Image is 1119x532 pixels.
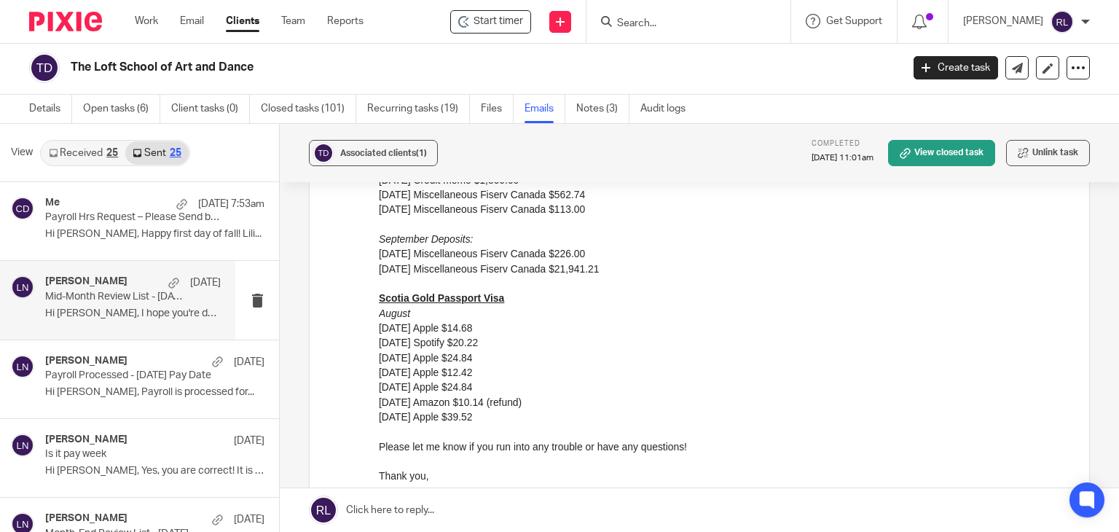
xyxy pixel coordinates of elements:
[234,355,264,369] p: [DATE]
[29,95,72,123] a: Details
[11,434,34,457] img: svg%3E
[45,275,127,288] h4: [PERSON_NAME]
[261,95,356,123] a: Closed tasks (101)
[198,197,264,211] p: [DATE] 7:53am
[11,275,34,299] img: svg%3E
[190,275,221,290] p: [DATE]
[83,95,160,123] a: Open tasks (6)
[11,145,33,160] span: View
[826,16,882,26] span: Get Support
[180,14,204,28] a: Email
[45,197,60,209] h4: Me
[888,140,995,166] a: View closed task
[281,14,305,28] a: Team
[42,141,125,165] a: Received25
[45,291,186,303] p: Mid-Month Review List - [DATE]
[367,95,470,123] a: Recurring tasks (19)
[234,434,264,448] p: [DATE]
[616,17,747,31] input: Search
[11,197,34,220] img: svg%3E
[45,386,264,399] p: Hi [PERSON_NAME], Payroll is processed for...
[576,95,629,123] a: Notes (3)
[45,448,221,461] p: Is it pay week
[45,228,264,240] p: Hi [PERSON_NAME], Happy first day of fall! Lili...
[19,104,98,117] a: Outlook for iOS
[45,512,127,525] h4: [PERSON_NAME]
[340,149,427,157] span: Associated clients
[45,465,264,477] p: Hi [PERSON_NAME], Yes, you are correct! It is pay...
[234,512,264,527] p: [DATE]
[298,332,331,344] em: [DATE]
[29,12,102,31] img: Pixie
[170,148,181,158] div: 25
[45,308,221,320] p: Hi [PERSON_NAME], I hope you're doing well! Thank...
[416,149,427,157] span: (1)
[812,140,860,147] span: Completed
[171,95,250,123] a: Client tasks (0)
[11,355,34,378] img: svg%3E
[29,331,688,345] p: Scotiabank GST Saving ([FINANCIAL_ID]) bank statement -
[1051,10,1074,34] img: svg%3E
[29,52,60,83] img: svg%3E
[158,214,355,225] strong: “Miscellaneous Fiserv Can” transactions
[1006,140,1090,166] button: Unlink task
[474,14,523,29] span: Start timer
[125,141,188,165] a: Sent25
[45,369,221,382] p: Payroll Processed - [DATE] Pay Date
[525,95,565,123] a: Emails
[640,95,696,123] a: Audit logs
[45,211,221,224] p: Payroll Hrs Request – Please Send by Noon [DATE]
[914,56,998,79] a: Create task
[45,434,127,446] h4: [PERSON_NAME]
[106,148,118,158] div: 25
[327,14,364,28] a: Reports
[135,14,158,28] a: Work
[963,14,1043,28] p: [PERSON_NAME]
[481,95,514,123] a: Files
[71,60,728,75] h2: The Loft School of Art and Dance
[812,152,873,164] p: [DATE] 11:01am
[309,140,438,166] button: Associated clients(1)
[313,142,334,164] img: svg%3E
[226,14,259,28] a: Clients
[45,355,127,367] h4: [PERSON_NAME]
[450,10,531,34] div: The Loft School of Art and Dance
